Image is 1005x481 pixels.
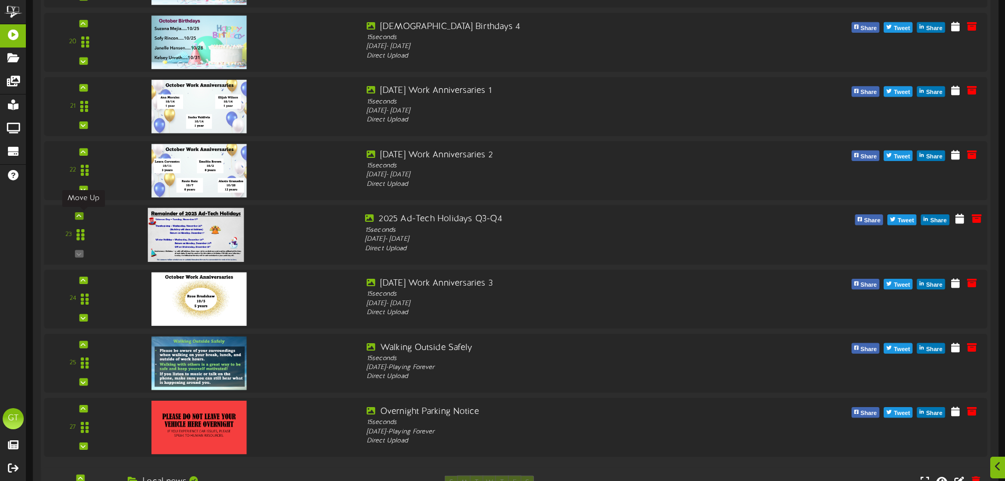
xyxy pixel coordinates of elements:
img: dfbab6fe-00e2-4f00-9eba-c593b52c2549overnightparking.png [151,401,246,454]
img: 7d3f0525-c33f-4817-b52b-76d98c3f2dcd.png [151,80,246,133]
div: [DATE] Work Anniversaries 1 [367,85,744,97]
div: Direct Upload [367,372,744,381]
span: Share [924,344,944,355]
span: Share [928,215,949,227]
span: Share [858,344,879,355]
div: 24 [70,295,76,304]
button: Tweet [884,22,913,33]
div: [DEMOGRAPHIC_DATA] Birthdays 4 [367,21,744,33]
span: Share [862,215,883,227]
button: Share [917,150,945,161]
button: Share [851,86,879,97]
div: Direct Upload [367,116,744,125]
div: 15 seconds [367,354,744,363]
button: Share [855,214,883,225]
button: Share [917,279,945,289]
div: Direct Upload [367,51,744,60]
div: 15 seconds [367,162,744,171]
button: Share [851,279,879,289]
div: [DATE] Work Anniversaries 3 [367,278,744,290]
span: Tweet [895,215,916,227]
span: Tweet [892,151,912,163]
span: Share [858,87,879,98]
div: [DATE] - Playing Forever [367,427,744,436]
div: Direct Upload [367,180,744,189]
span: Share [858,408,879,419]
img: 8461f5e7-241a-40e8-b855-07d7c0bd520c.png [151,144,246,197]
div: Walking Outside Safely [367,342,744,354]
div: 15 seconds [367,418,744,427]
button: Share [917,407,945,418]
button: Share [917,343,945,354]
button: Tweet [884,407,913,418]
div: GT [3,408,24,429]
button: Share [921,214,950,225]
div: 2025 Ad-Tech Holidays Q3-Q4 [365,213,746,225]
div: 15 seconds [367,33,744,42]
span: Share [858,23,879,34]
span: Share [858,279,879,291]
span: Tweet [892,87,912,98]
span: Share [924,151,944,163]
div: 22 [70,166,76,175]
div: Direct Upload [367,437,744,446]
span: Tweet [892,344,912,355]
div: 15 seconds [367,97,744,106]
button: Tweet [884,86,913,97]
button: Share [851,407,879,418]
div: Direct Upload [365,244,746,253]
img: d36d1fdc-f752-41db-8e47-3df5dd3499b2.png [151,336,246,390]
span: Share [924,87,944,98]
div: 25 [70,359,76,367]
div: Direct Upload [367,308,744,317]
button: Share [851,150,879,161]
div: [DATE] - [DATE] [367,42,744,51]
div: [DATE] - Playing Forever [367,363,744,372]
button: Tweet [884,343,913,354]
span: Share [924,408,944,419]
div: Overnight Parking Notice [367,406,744,418]
div: 15 seconds [367,290,744,299]
span: Tweet [892,279,912,291]
div: 20 [69,37,76,46]
button: Share [851,343,879,354]
div: [DATE] - [DATE] [365,235,746,244]
div: 23 [65,230,72,240]
button: Share [917,22,945,33]
img: 3e9d413a-d2c9-4d51-ad02-2b4143d360f3.png [148,208,244,262]
div: 15 seconds [365,225,746,235]
button: Share [917,86,945,97]
div: [DATE] - [DATE] [367,107,744,116]
img: 15fd880d-d421-45f8-9412-e50af84a4dae.png [151,272,246,326]
span: Share [924,279,944,291]
img: 58669872-550b-4cb9-93e9-491680061aa6.png [151,15,246,69]
div: 27 [70,423,76,432]
div: [DATE] Work Anniversaries 2 [367,149,744,162]
span: Share [858,151,879,163]
button: Tweet [884,279,913,289]
button: Share [851,22,879,33]
button: Tweet [887,214,916,225]
span: Share [924,23,944,34]
div: [DATE] - [DATE] [367,299,744,308]
div: [DATE] - [DATE] [367,171,744,180]
div: 21 [70,102,75,111]
button: Tweet [884,150,913,161]
span: Tweet [892,408,912,419]
span: Tweet [892,23,912,34]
